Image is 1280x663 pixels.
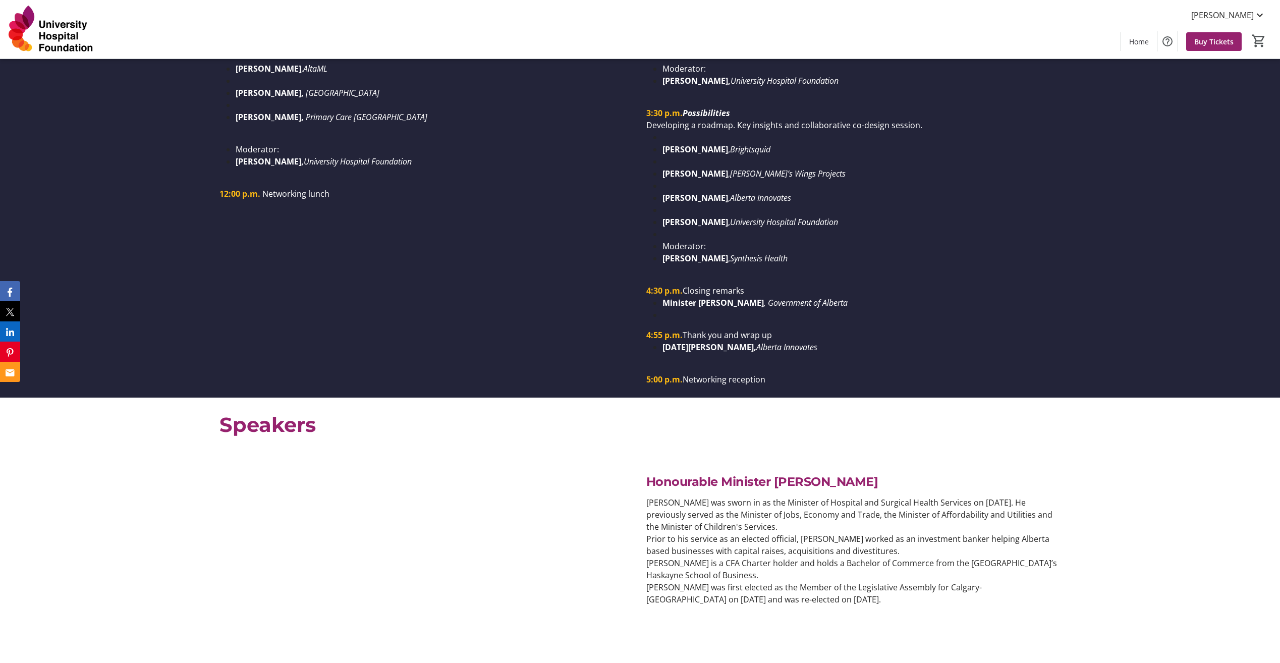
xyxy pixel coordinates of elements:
[683,329,772,341] span: Thank you and wrap up
[683,107,730,119] em: Possibilities
[764,297,848,308] em: , Government of Alberta
[6,4,96,54] img: University Hospital Foundation's Logo
[646,374,683,385] strong: 5:00 p.m.
[219,188,260,199] strong: 12:00 p.m.
[646,496,1061,533] p: [PERSON_NAME] was sworn in as the Minister of Hospital and Surgical Health Services on [DATE]. He...
[646,581,1061,605] p: [PERSON_NAME] was first elected as the Member of the Legislative Assembly for Calgary-[GEOGRAPHIC...
[728,144,730,155] span: ,
[262,188,329,199] span: Networking lunch
[728,168,730,179] span: ,
[646,533,1061,557] p: Prior to his service as an elected official, [PERSON_NAME] worked as an investment banker helping...
[646,474,878,489] span: Honourable Minister [PERSON_NAME]
[730,168,846,179] em: [PERSON_NAME]’s Wings Projects
[662,144,728,155] strong: [PERSON_NAME]
[730,144,770,155] em: Brightsquid
[306,87,379,98] em: [GEOGRAPHIC_DATA]
[646,285,683,296] strong: 4:30 p.m.
[662,216,728,228] strong: [PERSON_NAME]
[662,297,764,308] strong: Minister [PERSON_NAME]
[236,87,304,98] strong: [PERSON_NAME],
[730,192,791,203] em: Alberta Innovates
[236,144,279,155] span: Moderator:
[662,342,756,353] strong: [DATE][PERSON_NAME],
[306,112,427,123] em: Primary Care [GEOGRAPHIC_DATA]
[728,192,730,203] span: ,
[646,557,1061,581] p: [PERSON_NAME] is a CFA Charter holder and holds a Bachelor of Commerce from the [GEOGRAPHIC_DATA]...
[662,63,706,74] span: Moderator:
[662,192,728,203] strong: [PERSON_NAME]
[1157,31,1178,51] button: Help
[304,156,412,167] em: University Hospital Foundation
[646,107,683,119] strong: 3:30 p.m.
[730,253,788,264] em: Synthesis Health
[728,253,730,264] span: ,
[1183,7,1274,23] button: [PERSON_NAME]
[731,75,839,86] em: University Hospital Foundation
[219,410,1061,440] p: Speakers
[1121,32,1157,51] a: Home
[303,63,327,74] em: AltaML
[756,342,817,353] em: Alberta Innovates
[662,253,728,264] strong: [PERSON_NAME]
[1186,32,1242,51] a: Buy Tickets
[236,63,301,74] strong: [PERSON_NAME]
[683,285,744,296] span: Closing remarks
[662,241,706,252] span: Moderator:
[236,156,304,167] strong: [PERSON_NAME],
[1191,9,1254,21] span: [PERSON_NAME]
[646,120,922,131] span: Developing a roadmap. Key insights and collaborative co-design session.
[1129,36,1149,47] span: Home
[683,374,765,385] span: Networking reception
[1194,36,1234,47] span: Buy Tickets
[301,63,303,74] span: ,
[728,216,730,228] span: ,
[662,75,731,86] strong: [PERSON_NAME],
[236,112,304,123] strong: [PERSON_NAME],
[730,216,838,228] em: University Hospital Foundation
[1250,32,1268,50] button: Cart
[662,168,728,179] strong: [PERSON_NAME]
[646,329,683,341] strong: 4:55 p.m.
